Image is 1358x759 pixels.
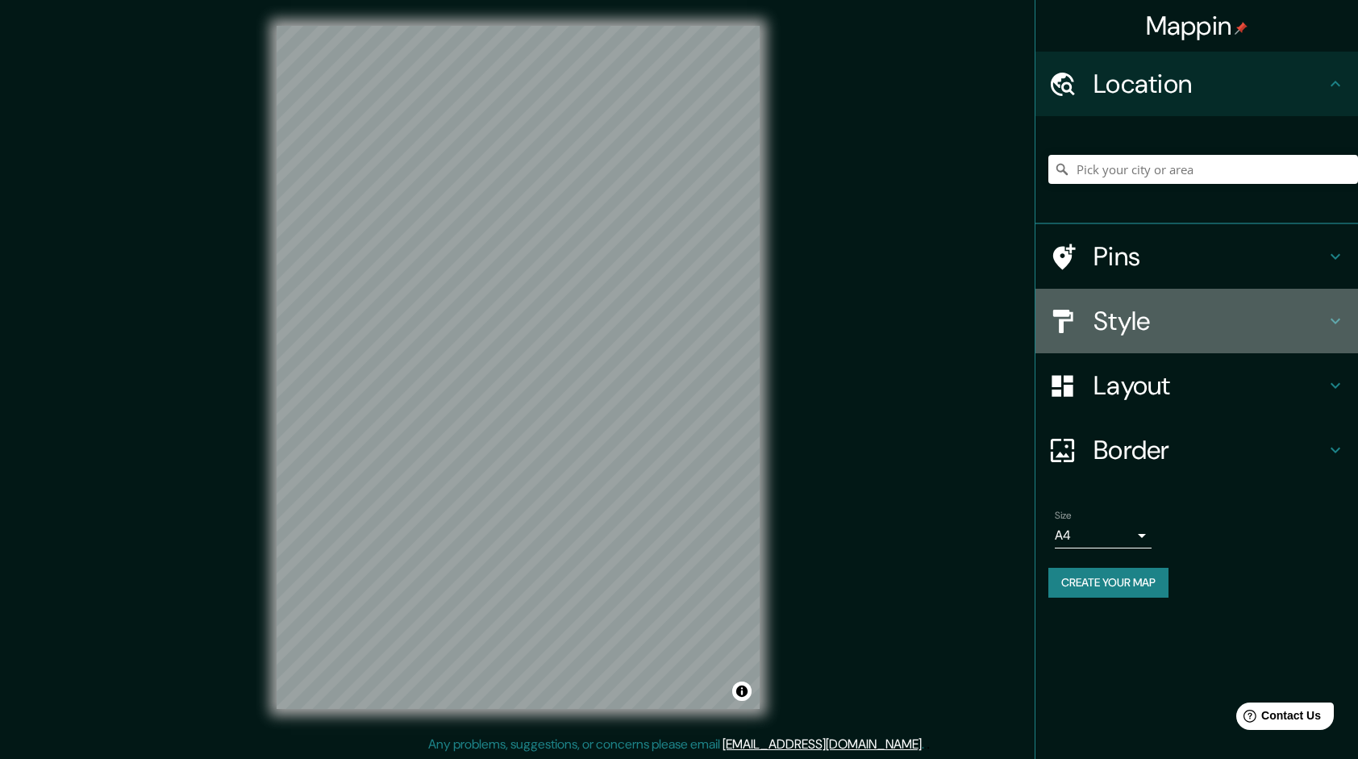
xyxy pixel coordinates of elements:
[1214,696,1340,741] iframe: Help widget launcher
[1093,369,1326,402] h4: Layout
[1035,289,1358,353] div: Style
[1055,523,1152,548] div: A4
[1146,10,1248,42] h4: Mappin
[1035,353,1358,418] div: Layout
[732,682,752,701] button: Toggle attribution
[1048,155,1358,184] input: Pick your city or area
[1035,52,1358,116] div: Location
[1035,224,1358,289] div: Pins
[927,735,930,754] div: .
[1093,434,1326,466] h4: Border
[1048,568,1168,598] button: Create your map
[1093,240,1326,273] h4: Pins
[1055,509,1072,523] label: Size
[1235,22,1248,35] img: pin-icon.png
[1035,418,1358,482] div: Border
[1093,305,1326,337] h4: Style
[723,736,922,753] a: [EMAIL_ADDRESS][DOMAIN_NAME]
[277,26,760,709] canvas: Map
[428,735,924,754] p: Any problems, suggestions, or concerns please email .
[924,735,927,754] div: .
[1093,68,1326,100] h4: Location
